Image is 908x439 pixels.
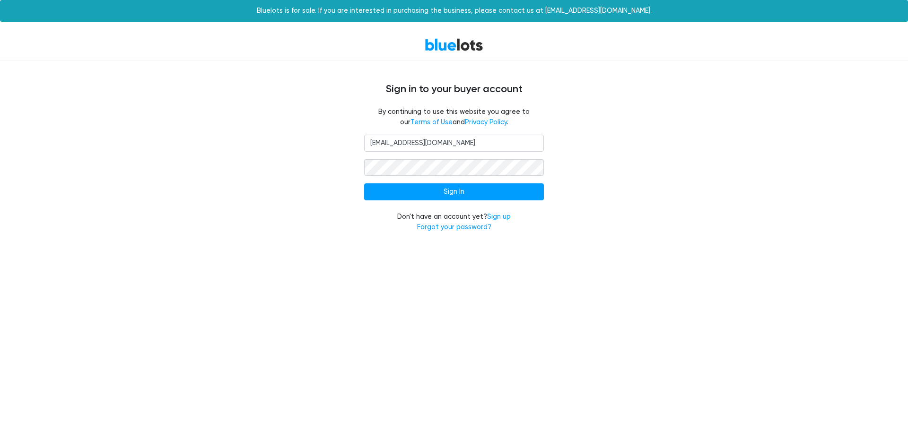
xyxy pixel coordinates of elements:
[364,135,544,152] input: Email
[465,118,507,126] a: Privacy Policy
[417,223,491,231] a: Forgot your password?
[170,83,738,95] h4: Sign in to your buyer account
[410,118,453,126] a: Terms of Use
[364,183,544,200] input: Sign In
[425,38,483,52] a: BlueLots
[364,212,544,232] div: Don't have an account yet?
[364,107,544,127] fieldset: By continuing to use this website you agree to our and .
[487,213,511,221] a: Sign up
